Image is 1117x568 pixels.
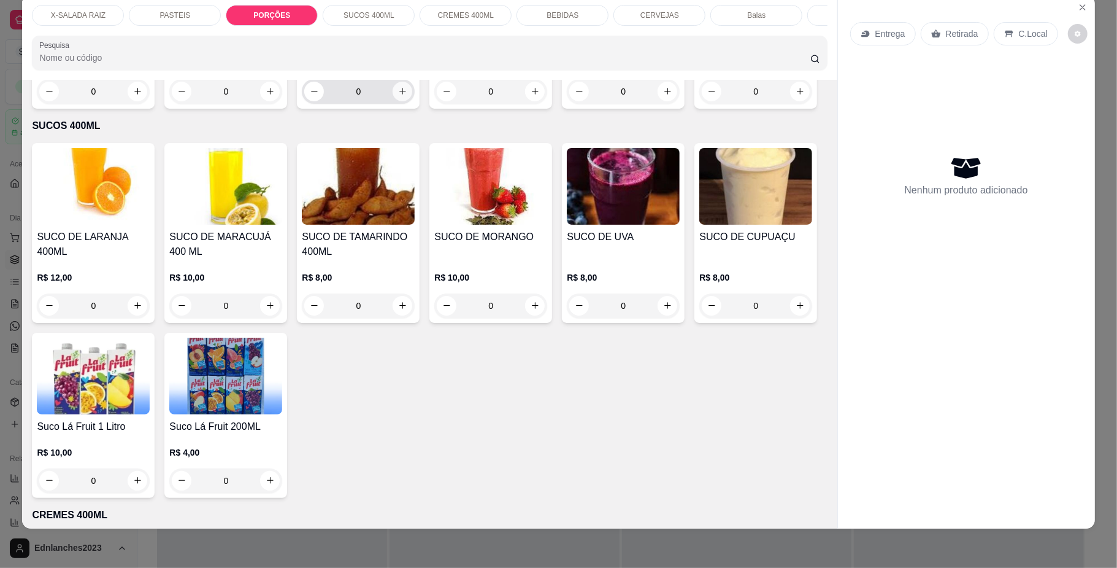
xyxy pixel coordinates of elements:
p: CERVEJAS [640,10,679,20]
h4: Suco Lá Fruit 1 Litro [37,419,150,434]
button: increase-product-quantity [658,296,677,316]
p: BEBIDAS [547,10,578,20]
button: decrease-product-quantity [172,471,191,491]
h4: SUCO DE TAMARINDO 400ML [302,230,415,259]
button: decrease-product-quantity [172,296,191,316]
button: decrease-product-quantity [1068,24,1088,44]
p: R$ 8,00 [567,271,680,284]
p: Entrega [875,28,905,40]
button: increase-product-quantity [790,296,810,316]
p: R$ 8,00 [699,271,812,284]
label: Pesquisa [39,40,74,50]
button: decrease-product-quantity [304,82,324,101]
button: decrease-product-quantity [702,296,721,316]
button: decrease-product-quantity [39,82,59,101]
button: decrease-product-quantity [569,82,589,101]
button: decrease-product-quantity [304,296,324,316]
button: increase-product-quantity [260,82,280,101]
p: C.Local [1019,28,1048,40]
h4: SUCO DE MORANGO [434,230,547,244]
h4: Suco Lá Fruit 200ML [169,419,282,434]
button: increase-product-quantity [128,471,147,491]
p: X-SALADA RAIZ [51,10,106,20]
h4: SUCO DE UVA [567,230,680,244]
button: decrease-product-quantity [39,471,59,491]
img: product-image [37,338,150,414]
img: product-image [169,148,282,225]
img: product-image [699,148,812,225]
button: increase-product-quantity [260,296,280,316]
p: R$ 10,00 [37,446,150,459]
img: product-image [169,338,282,414]
h4: SUCO DE LARANJA 400ML [37,230,150,259]
button: increase-product-quantity [128,296,147,316]
button: decrease-product-quantity [172,82,191,101]
button: decrease-product-quantity [569,296,589,316]
input: Pesquisa [39,52,810,64]
p: Balas [747,10,766,20]
p: R$ 10,00 [434,271,547,284]
button: increase-product-quantity [790,82,810,101]
img: product-image [302,148,415,225]
p: PASTEIS [160,10,191,20]
p: SUCOS 400ML [344,10,394,20]
p: CREMES 400ML [32,508,827,523]
p: R$ 10,00 [169,271,282,284]
button: decrease-product-quantity [437,296,456,316]
button: decrease-product-quantity [437,82,456,101]
p: PORÇÕES [253,10,290,20]
img: product-image [434,148,547,225]
p: Retirada [946,28,978,40]
button: increase-product-quantity [658,82,677,101]
p: R$ 12,00 [37,271,150,284]
p: R$ 4,00 [169,446,282,459]
button: increase-product-quantity [525,296,545,316]
h4: SUCO DE MARACUJÁ 400 ML [169,230,282,259]
img: product-image [37,148,150,225]
p: R$ 8,00 [302,271,415,284]
button: decrease-product-quantity [702,82,721,101]
button: decrease-product-quantity [39,296,59,316]
button: increase-product-quantity [393,296,412,316]
h4: SUCO DE CUPUAÇU [699,230,812,244]
button: increase-product-quantity [525,82,545,101]
button: increase-product-quantity [393,82,412,101]
p: SUCOS 400ML [32,119,827,133]
p: Nenhum produto adicionado [905,183,1028,198]
button: increase-product-quantity [260,471,280,491]
img: product-image [567,148,680,225]
button: increase-product-quantity [128,82,147,101]
p: CREMES 400ML [438,10,494,20]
